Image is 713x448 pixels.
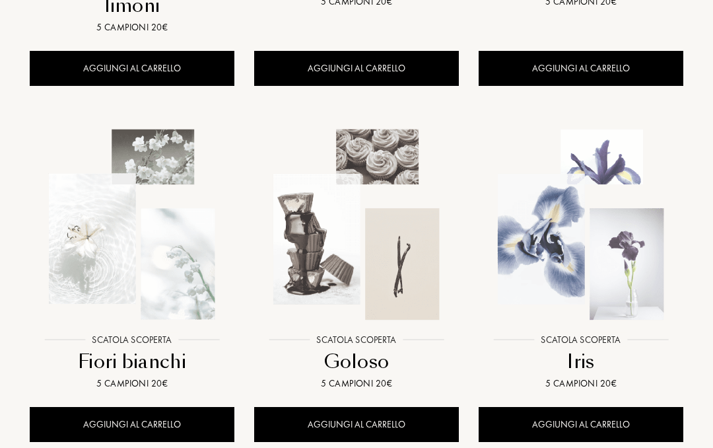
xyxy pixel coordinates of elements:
div: 5 campioni 20€ [35,377,229,391]
img: Iris [480,124,682,326]
div: AGGIUNGI AL CARRELLO [479,51,683,86]
div: AGGIUNGI AL CARRELLO [254,407,459,442]
div: AGGIUNGI AL CARRELLO [30,407,234,442]
div: AGGIUNGI AL CARRELLO [30,51,234,86]
img: Fiori bianchi [31,124,233,326]
div: AGGIUNGI AL CARRELLO [479,407,683,442]
div: 5 campioni 20€ [35,20,229,34]
img: Goloso [255,124,458,326]
div: 5 campioni 20€ [484,377,678,391]
div: AGGIUNGI AL CARRELLO [254,51,459,86]
div: 5 campioni 20€ [259,377,454,391]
